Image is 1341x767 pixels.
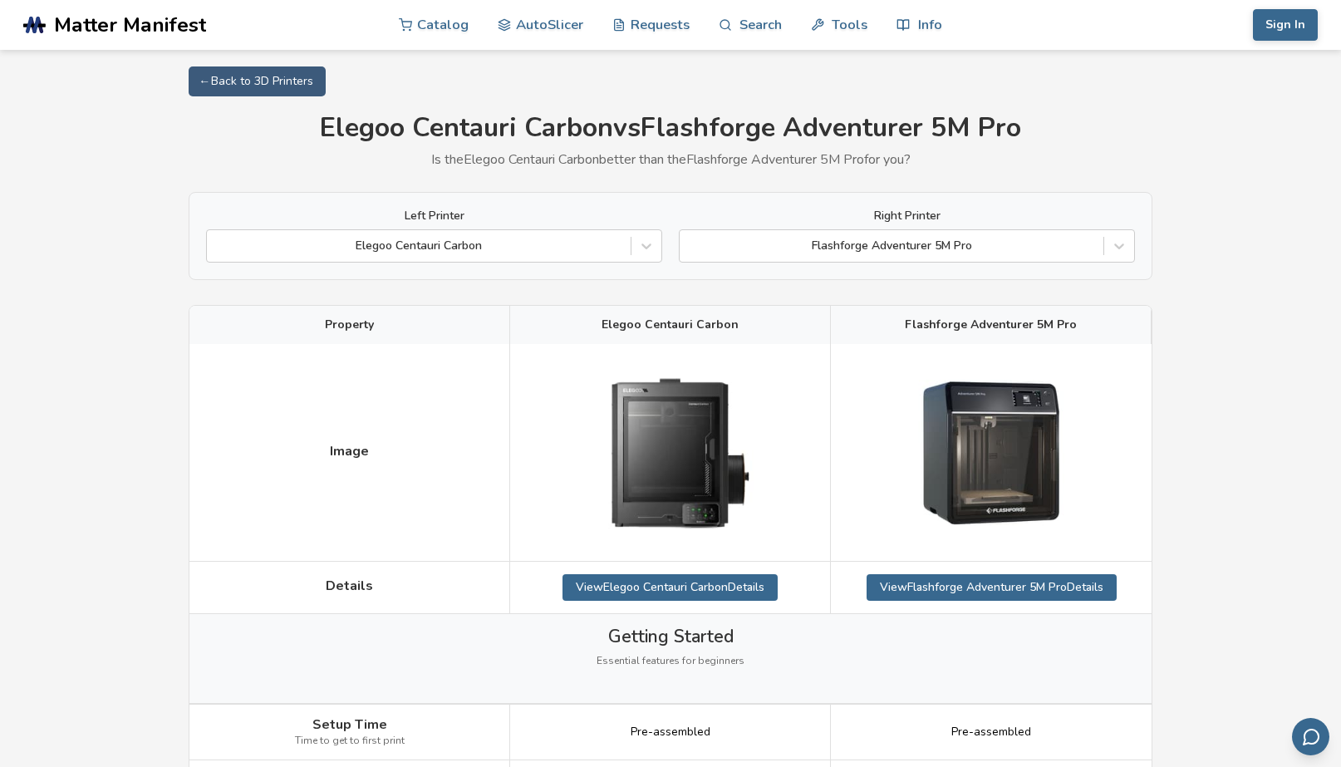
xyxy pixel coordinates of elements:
label: Right Printer [679,209,1135,223]
a: ViewElegoo Centauri CarbonDetails [562,574,778,601]
h1: Elegoo Centauri Carbon vs Flashforge Adventurer 5M Pro [189,113,1152,144]
span: Image [330,444,369,459]
img: Flashforge Adventurer 5M Pro [908,370,1074,536]
button: Send feedback via email [1292,718,1329,755]
span: Flashforge Adventurer 5M Pro [905,318,1077,332]
span: Pre-assembled [631,725,710,739]
img: Elegoo Centauri Carbon [587,356,754,548]
input: Flashforge Adventurer 5M Pro [688,239,691,253]
span: Getting Started [608,627,734,647]
span: Details [326,578,373,593]
span: Matter Manifest [54,13,206,37]
span: Pre-assembled [951,725,1031,739]
label: Left Printer [206,209,662,223]
a: ← Back to 3D Printers [189,66,326,96]
input: Elegoo Centauri Carbon [215,239,219,253]
a: ViewFlashforge Adventurer 5M ProDetails [867,574,1117,601]
span: Time to get to first print [295,735,405,747]
span: Property [325,318,374,332]
p: Is the Elegoo Centauri Carbon better than the Flashforge Adventurer 5M Pro for you? [189,152,1152,167]
span: Setup Time [312,717,387,732]
span: Elegoo Centauri Carbon [602,318,739,332]
span: Essential features for beginners [597,656,744,667]
button: Sign In [1253,9,1318,41]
